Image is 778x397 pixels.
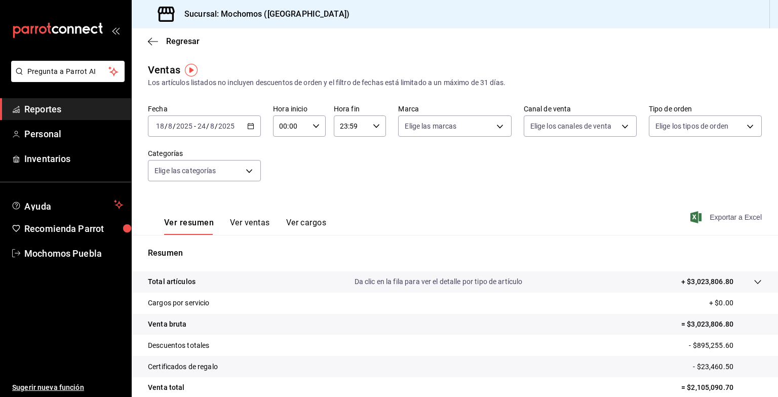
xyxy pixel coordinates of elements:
[524,105,637,112] label: Canal de venta
[398,105,511,112] label: Marca
[405,121,456,131] span: Elige las marcas
[218,122,235,130] input: ----
[185,64,198,76] img: Tooltip marker
[148,36,200,46] button: Regresar
[148,247,762,259] p: Resumen
[148,62,180,77] div: Ventas
[11,61,125,82] button: Pregunta a Parrot AI
[215,122,218,130] span: /
[176,8,349,20] h3: Sucursal: Mochomos ([GEOGRAPHIC_DATA])
[148,276,196,287] p: Total artículos
[176,122,193,130] input: ----
[148,105,261,112] label: Fecha
[681,276,733,287] p: + $3,023,806.80
[148,382,184,393] p: Venta total
[355,276,523,287] p: Da clic en la fila para ver el detalle por tipo de artículo
[148,340,209,351] p: Descuentos totales
[27,66,109,77] span: Pregunta a Parrot AI
[173,122,176,130] span: /
[655,121,728,131] span: Elige los tipos de orden
[709,298,762,308] p: + $0.00
[24,247,123,260] span: Mochomos Puebla
[210,122,215,130] input: --
[154,166,216,176] span: Elige las categorías
[334,105,386,112] label: Hora fin
[148,150,261,157] label: Categorías
[693,362,762,372] p: - $23,460.50
[24,102,123,116] span: Reportes
[164,218,326,235] div: navigation tabs
[24,222,123,235] span: Recomienda Parrot
[166,36,200,46] span: Regresar
[692,211,762,223] button: Exportar a Excel
[24,152,123,166] span: Inventarios
[164,218,214,235] button: Ver resumen
[681,319,762,330] p: = $3,023,806.80
[273,105,326,112] label: Hora inicio
[155,122,165,130] input: --
[111,26,120,34] button: open_drawer_menu
[206,122,209,130] span: /
[286,218,327,235] button: Ver cargos
[7,73,125,84] a: Pregunta a Parrot AI
[24,127,123,141] span: Personal
[689,340,762,351] p: - $895,255.60
[165,122,168,130] span: /
[148,77,762,88] div: Los artículos listados no incluyen descuentos de orden y el filtro de fechas está limitado a un m...
[194,122,196,130] span: -
[168,122,173,130] input: --
[530,121,611,131] span: Elige los canales de venta
[230,218,270,235] button: Ver ventas
[649,105,762,112] label: Tipo de orden
[681,382,762,393] p: = $2,105,090.70
[12,382,123,393] span: Sugerir nueva función
[148,362,218,372] p: Certificados de regalo
[148,298,210,308] p: Cargos por servicio
[148,319,186,330] p: Venta bruta
[24,198,110,211] span: Ayuda
[197,122,206,130] input: --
